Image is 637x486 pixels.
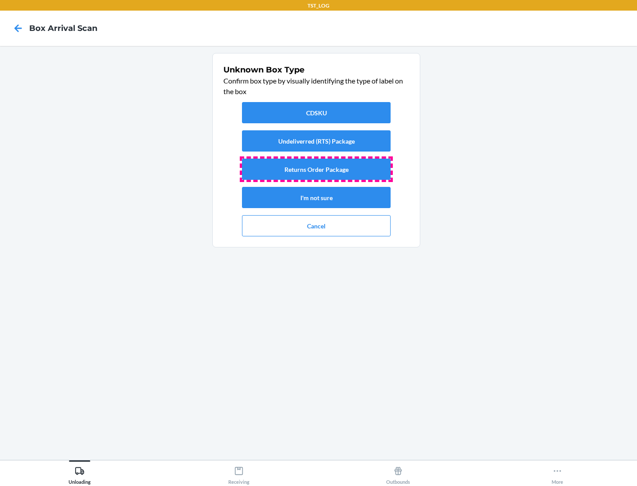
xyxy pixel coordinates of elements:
[69,463,91,485] div: Unloading
[386,463,410,485] div: Outbounds
[223,64,409,76] h1: Unknown Box Type
[159,460,318,485] button: Receiving
[29,23,97,34] h4: Box Arrival Scan
[242,159,391,180] button: Returns Order Package
[223,76,409,97] p: Confirm box type by visually identifying the type of label on the box
[478,460,637,485] button: More
[242,130,391,152] button: Undeliverred (RTS) Package
[228,463,249,485] div: Receiving
[242,102,391,123] button: CDSKU
[242,215,391,236] button: Cancel
[318,460,478,485] button: Outbounds
[242,187,391,208] button: I'm not sure
[307,2,330,10] p: TST_LOG
[552,463,563,485] div: More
